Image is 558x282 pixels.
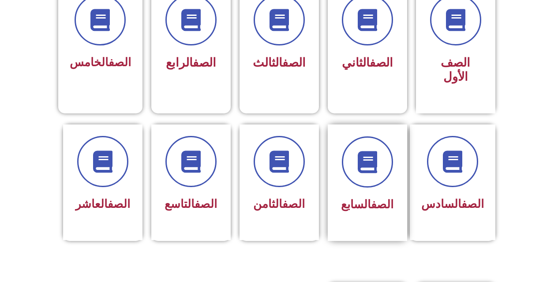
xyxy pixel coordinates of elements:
a: الصف [461,197,484,211]
span: الصف الأول [441,56,470,84]
span: الخامس [70,56,131,69]
span: الثامن [253,197,305,211]
a: الصف [195,197,217,211]
a: الصف [108,197,130,211]
span: السادس [421,197,484,211]
a: الصف [370,56,393,70]
a: الصف [371,198,393,211]
a: الصف [282,197,305,211]
span: الثالث [253,56,306,70]
span: العاشر [75,197,130,211]
a: الصف [282,56,306,70]
span: التاسع [165,197,217,211]
span: السابع [341,198,393,211]
a: الصف [193,56,216,70]
span: الرابع [166,56,216,70]
a: الصف [109,56,131,69]
span: الثاني [342,56,393,70]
